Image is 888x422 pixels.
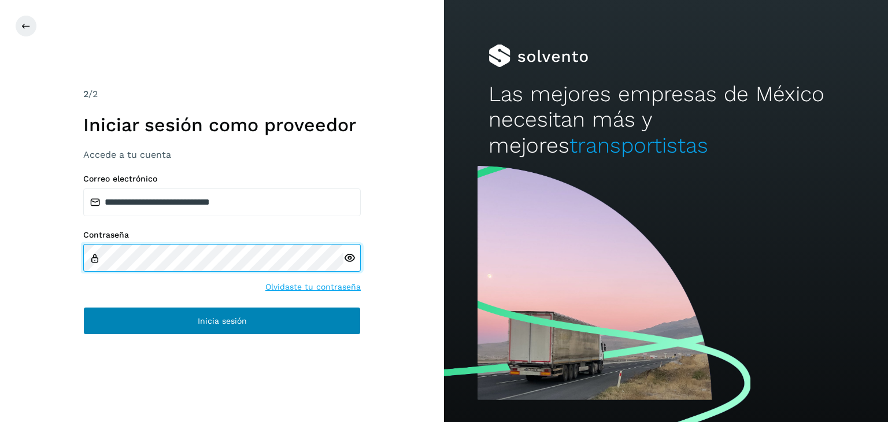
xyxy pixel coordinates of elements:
[83,174,361,184] label: Correo electrónico
[83,149,361,160] h3: Accede a tu cuenta
[198,317,247,325] span: Inicia sesión
[83,87,361,101] div: /2
[265,281,361,293] a: Olvidaste tu contraseña
[83,230,361,240] label: Contraseña
[83,307,361,335] button: Inicia sesión
[83,114,361,136] h1: Iniciar sesión como proveedor
[489,82,843,158] h2: Las mejores empresas de México necesitan más y mejores
[569,133,708,158] span: transportistas
[83,88,88,99] span: 2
